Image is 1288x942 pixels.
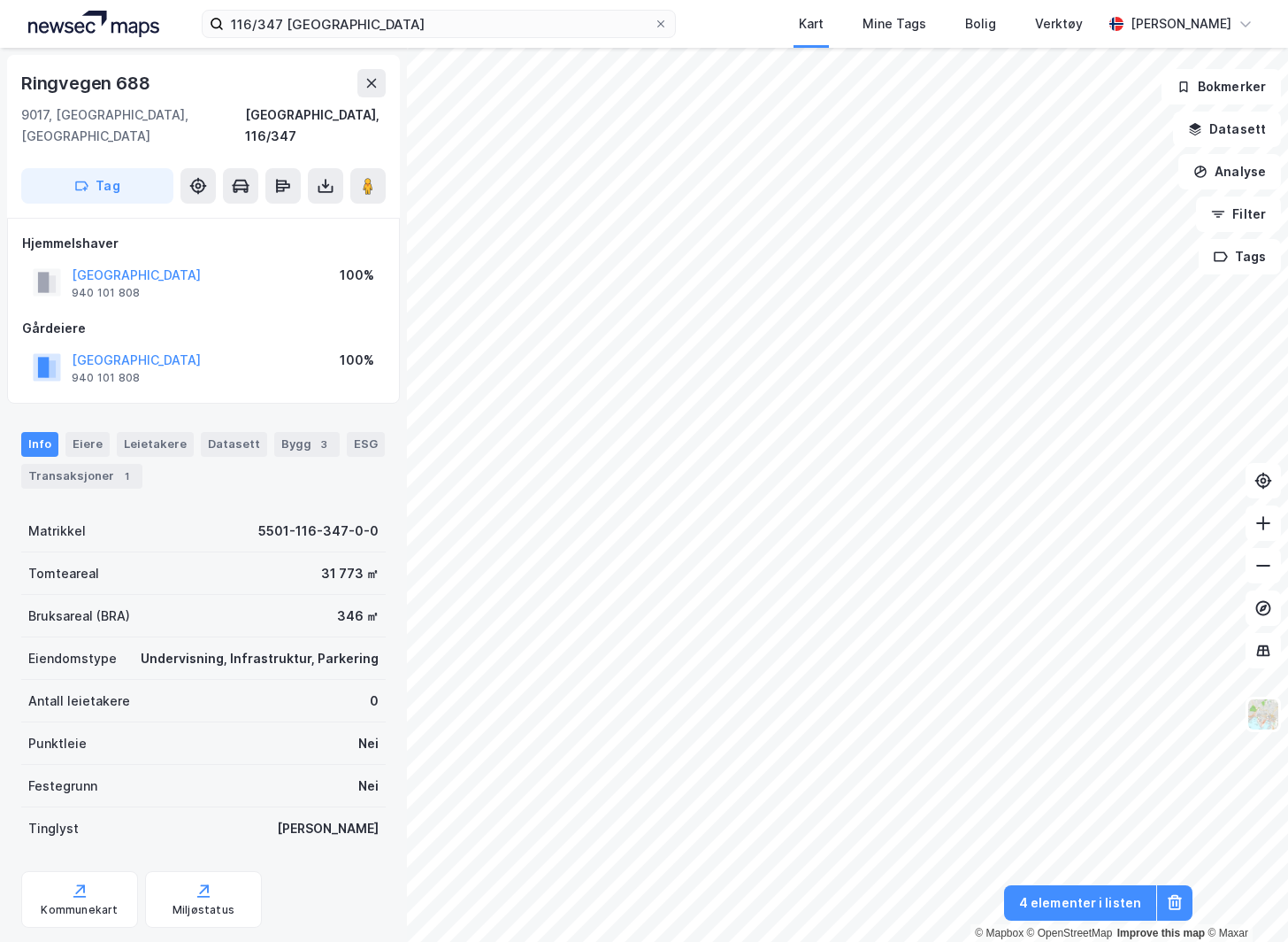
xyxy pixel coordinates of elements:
div: 0 [370,691,379,712]
button: Datasett [1173,112,1281,147]
iframe: Chat Widget [1200,857,1288,942]
input: Søk på adresse, matrikkel, gårdeiere, leietakere eller personer [224,11,654,37]
div: Kontrollprogram for chat [1200,857,1288,942]
div: Nei [358,733,379,754]
div: Matrikkel [28,521,86,542]
div: Hjemmelshaver [22,233,385,254]
div: Eiere [65,432,110,457]
a: Improve this map [1117,927,1205,939]
div: Festegrunn [28,776,97,797]
div: Ringvegen 688 [21,69,153,97]
div: Eiendomstype [28,648,117,669]
a: Mapbox [975,927,1023,939]
div: Kommunekart [41,903,118,917]
div: Tomteareal [28,563,99,584]
div: Mine Tags [862,13,926,35]
div: Leietakere [117,432,194,457]
div: 3 [315,436,333,453]
button: 4 elementer i listen [1004,885,1156,921]
div: Gårdeiere [22,318,385,339]
div: Verktøy [1035,13,1083,35]
div: Bruksareal (BRA) [28,606,130,627]
div: 940 101 808 [72,286,140,300]
img: Z [1246,698,1280,731]
div: 100% [340,350,374,371]
div: [GEOGRAPHIC_DATA], 116/347 [245,104,386,147]
button: Tags [1199,239,1281,274]
div: Nei [358,776,379,797]
a: OpenStreetMap [1027,927,1113,939]
div: Punktleie [28,733,87,754]
div: Antall leietakere [28,691,130,712]
div: Tinglyst [28,818,79,839]
img: logo.a4113a55bc3d86da70a041830d287a7e.svg [28,11,159,37]
div: Undervisning, Infrastruktur, Parkering [141,648,379,669]
div: Miljøstatus [172,903,234,917]
div: Info [21,432,58,457]
div: [PERSON_NAME] [1131,13,1231,35]
div: Bolig [965,13,996,35]
div: Datasett [201,432,267,457]
button: Analyse [1178,154,1281,189]
div: 9017, [GEOGRAPHIC_DATA], [GEOGRAPHIC_DATA] [21,104,245,147]
button: Filter [1196,197,1281,232]
div: Kart [799,13,824,35]
div: [PERSON_NAME] [277,818,379,839]
div: 31 773 ㎡ [321,563,379,584]
div: 5501-116-347-0-0 [258,521,379,542]
button: Tag [21,168,173,204]
div: Transaksjoner [21,464,142,489]
button: Bokmerker [1161,69,1281,104]
div: 346 ㎡ [337,606,379,627]
div: ESG [347,432,385,457]
div: Bygg [274,432,340,457]
div: 1 [118,467,135,485]
div: 940 101 808 [72,371,140,385]
div: 100% [340,265,374,286]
